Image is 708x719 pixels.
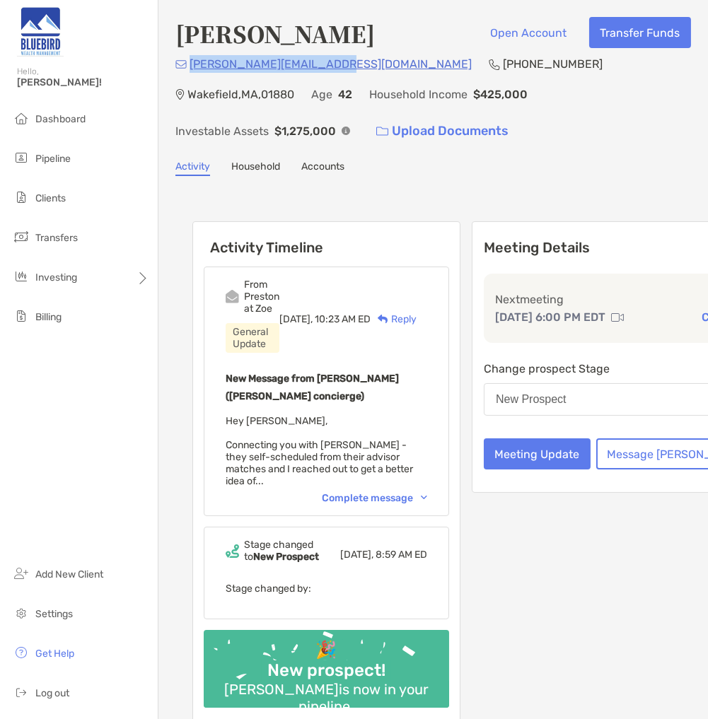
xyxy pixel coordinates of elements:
[367,116,518,146] a: Upload Documents
[589,17,691,48] button: Transfer Funds
[338,86,352,103] p: 42
[262,660,391,681] div: New prospect!
[322,492,427,504] div: Complete message
[315,313,371,325] span: 10:23 AM ED
[193,222,460,256] h6: Activity Timeline
[17,76,149,88] span: [PERSON_NAME]!
[13,189,30,206] img: clients icon
[231,160,280,176] a: Household
[342,127,350,135] img: Info Icon
[484,438,591,469] button: Meeting Update
[226,323,279,353] div: General Update
[35,608,73,620] span: Settings
[13,149,30,166] img: pipeline icon
[175,160,210,176] a: Activity
[13,644,30,661] img: get-help icon
[244,539,340,563] div: Stage changed to
[311,86,332,103] p: Age
[253,551,319,563] b: New Prospect
[35,568,103,580] span: Add New Client
[35,271,77,283] span: Investing
[226,415,413,487] span: Hey [PERSON_NAME], Connecting you with [PERSON_NAME] - they self-scheduled from their advisor mat...
[376,549,427,561] span: 8:59 AM ED
[35,311,62,323] span: Billing
[190,55,472,73] p: [PERSON_NAME][EMAIL_ADDRESS][DOMAIN_NAME]
[311,640,343,660] div: 🎉
[35,113,86,125] span: Dashboard
[13,684,30,701] img: logout icon
[187,86,294,103] p: Wakefield , MA , 01880
[274,122,336,140] p: $1,275,000
[279,313,313,325] span: [DATE],
[244,279,279,315] div: From Preston at Zoe
[421,496,427,500] img: Chevron icon
[503,55,603,73] p: [PHONE_NUMBER]
[13,268,30,285] img: investing icon
[175,60,187,69] img: Email Icon
[369,86,468,103] p: Household Income
[13,604,30,621] img: settings icon
[226,373,399,402] b: New Message from [PERSON_NAME] ([PERSON_NAME] concierge)
[371,312,417,327] div: Reply
[495,308,605,326] p: [DATE] 6:00 PM EDT
[175,17,375,49] h4: [PERSON_NAME]
[13,110,30,127] img: dashboard icon
[611,312,624,323] img: communication type
[13,308,30,325] img: billing icon
[376,127,388,136] img: button icon
[17,6,64,57] img: Zoe Logo
[496,393,567,406] div: New Prospect
[473,86,528,103] p: $425,000
[175,89,185,100] img: Location Icon
[35,232,78,244] span: Transfers
[35,648,74,660] span: Get Help
[226,580,427,597] p: Stage changed by:
[340,549,373,561] span: [DATE],
[35,192,66,204] span: Clients
[175,122,269,140] p: Investable Assets
[13,228,30,245] img: transfers icon
[378,315,388,324] img: Reply icon
[35,153,71,165] span: Pipeline
[226,290,239,303] img: Event icon
[480,17,578,48] button: Open Account
[35,687,69,699] span: Log out
[204,681,449,715] div: [PERSON_NAME] is now in your pipeline.
[489,59,500,70] img: Phone Icon
[301,160,344,176] a: Accounts
[226,544,239,558] img: Event icon
[13,565,30,582] img: add_new_client icon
